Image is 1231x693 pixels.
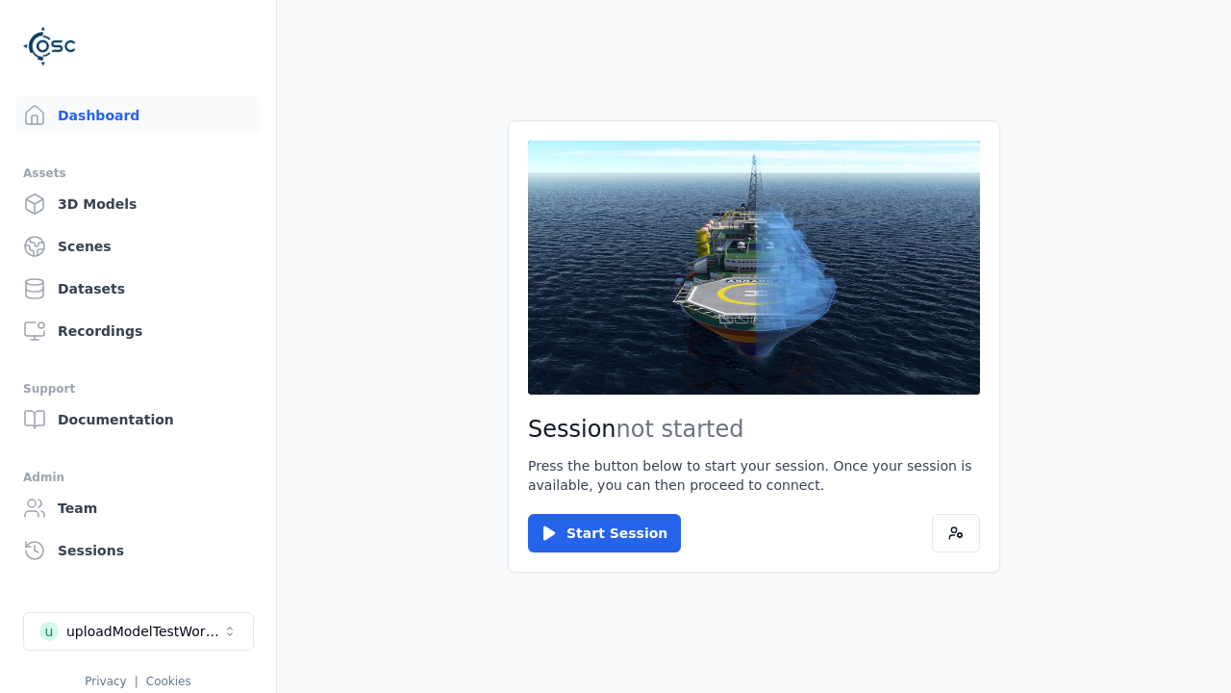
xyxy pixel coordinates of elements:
div: Assets [23,162,253,185]
a: Team [15,489,261,527]
img: Logo [23,19,77,73]
span: not started [616,416,744,443]
a: Cookies [146,675,191,688]
a: Sessions [15,531,261,570]
a: Scenes [15,227,261,266]
a: 3D Models [15,185,261,223]
p: Press the button below to start your session. Once your session is available, you can then procee... [528,456,980,495]
span: | [135,675,138,688]
div: Admin [23,466,253,489]
a: Documentation [15,400,261,439]
a: Dashboard [15,96,261,135]
a: Recordings [15,312,261,350]
h2: Session [528,414,980,445]
a: Datasets [15,269,261,308]
div: uploadModelTestWorkspace [66,622,222,641]
div: Support [23,377,253,400]
a: Privacy [85,675,126,688]
button: Start Session [528,514,681,552]
div: u [39,622,59,641]
button: Select a workspace [23,612,254,651]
